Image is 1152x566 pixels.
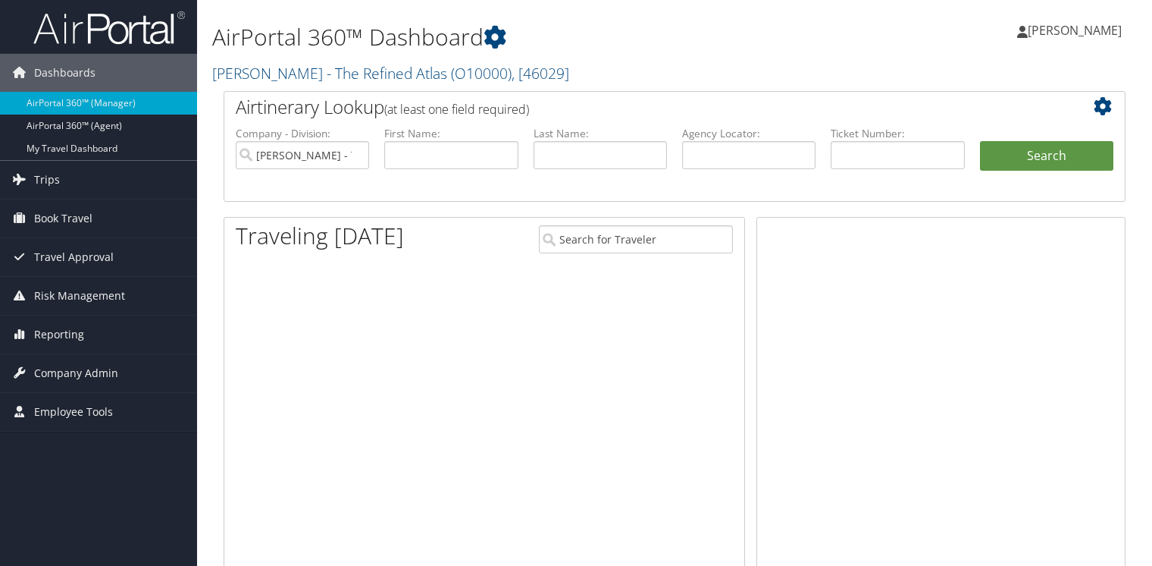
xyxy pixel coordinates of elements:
[34,354,118,392] span: Company Admin
[1028,22,1122,39] span: [PERSON_NAME]
[34,277,125,315] span: Risk Management
[212,21,828,53] h1: AirPortal 360™ Dashboard
[34,161,60,199] span: Trips
[534,126,667,141] label: Last Name:
[34,393,113,431] span: Employee Tools
[451,63,512,83] span: ( O10000 )
[34,200,92,237] span: Book Travel
[539,225,733,253] input: Search for Traveler
[34,54,95,92] span: Dashboards
[980,141,1113,171] button: Search
[1017,8,1137,53] a: [PERSON_NAME]
[236,126,369,141] label: Company - Division:
[236,94,1038,120] h2: Airtinerary Lookup
[33,10,185,46] img: airportal-logo.png
[512,63,569,83] span: , [ 46029 ]
[384,126,518,141] label: First Name:
[34,238,114,276] span: Travel Approval
[831,126,964,141] label: Ticket Number:
[34,316,84,354] span: Reporting
[384,101,529,118] span: (at least one field required)
[212,63,569,83] a: [PERSON_NAME] - The Refined Atlas
[236,220,404,252] h1: Traveling [DATE]
[682,126,815,141] label: Agency Locator:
